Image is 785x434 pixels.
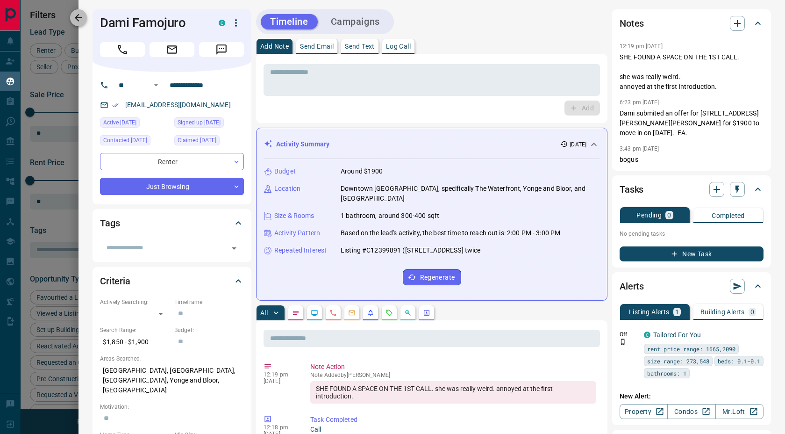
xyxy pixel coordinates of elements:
button: Open [150,80,162,91]
div: Renter [100,153,244,170]
div: condos.ca [219,20,225,26]
p: Completed [712,212,745,219]
span: Claimed [DATE] [178,136,216,145]
span: Call [100,42,145,57]
a: [EMAIL_ADDRESS][DOMAIN_NAME] [125,101,231,108]
p: Motivation: [100,403,244,411]
svg: Lead Browsing Activity [311,309,318,317]
svg: Emails [348,309,356,317]
p: 12:18 pm [264,424,296,431]
p: 1 [675,309,679,315]
p: Budget: [174,326,244,334]
p: Task Completed [310,415,596,425]
a: Tailored For You [653,331,701,339]
span: rent price range: 1665,2090 [647,344,735,354]
p: 0 [750,309,754,315]
p: 0 [667,212,671,218]
p: No pending tasks [620,227,764,241]
p: 1 bathroom, around 300-400 sqft [341,211,439,221]
p: Dami submited an offer for [STREET_ADDRESS][PERSON_NAME][PERSON_NAME] for $1900 to move in on [DA... [620,108,764,138]
p: Search Range: [100,326,170,334]
p: Based on the lead's activity, the best time to reach out is: 2:00 PM - 3:00 PM [341,228,560,238]
div: Fri Sep 12 2025 [100,117,170,130]
p: Actively Searching: [100,298,170,306]
div: Activity Summary[DATE] [264,136,599,153]
button: Open [228,242,241,255]
span: Active [DATE] [103,118,136,127]
div: Tasks [620,178,764,201]
span: beds: 0.1-0.1 [718,356,760,366]
p: 6:23 pm [DATE] [620,99,659,106]
span: Email [150,42,194,57]
p: Building Alerts [700,309,745,315]
a: Mr.Loft [715,404,764,419]
div: Fri Sep 12 2025 [100,135,170,148]
p: Pending [636,212,662,218]
div: Notes [620,12,764,35]
p: Listing #C12399891 ([STREET_ADDRESS] twice [341,246,481,255]
span: Message [199,42,244,57]
div: Fri Sep 12 2025 [174,117,244,130]
button: Timeline [261,14,318,29]
div: Tags [100,212,244,234]
p: Note Action [310,362,596,372]
h2: Tasks [620,182,643,197]
p: Send Email [300,43,334,50]
p: Add Note [260,43,289,50]
span: bathrooms: 1 [647,369,686,378]
svg: Agent Actions [423,309,430,317]
p: Listing Alerts [629,309,670,315]
svg: Calls [329,309,337,317]
span: Contacted [DATE] [103,136,147,145]
p: bogus [620,155,764,165]
p: $1,850 - $1,900 [100,334,170,350]
p: Off [620,330,638,339]
a: Condos [667,404,715,419]
p: Around $1900 [341,166,383,176]
p: Repeated Interest [274,246,327,255]
p: SHE FOUND A SPACE ON THE 1ST CALL. she was really weird. annoyed at the first introduction. [620,52,764,92]
svg: Opportunities [404,309,412,317]
span: size range: 273,548 [647,356,709,366]
p: Size & Rooms [274,211,314,221]
button: Campaigns [321,14,389,29]
h2: Criteria [100,274,130,289]
p: [DATE] [264,378,296,384]
div: Criteria [100,270,244,292]
div: Alerts [620,275,764,297]
p: Activity Pattern [274,228,320,238]
p: [DATE] [570,140,586,149]
p: 3:43 pm [DATE] [620,145,659,152]
p: Budget [274,166,296,176]
p: [GEOGRAPHIC_DATA], [GEOGRAPHIC_DATA], [GEOGRAPHIC_DATA], Yonge and Bloor, [GEOGRAPHIC_DATA] [100,363,244,398]
h2: Alerts [620,279,644,294]
p: 12:19 pm [264,371,296,378]
p: Log Call [386,43,411,50]
p: Send Text [345,43,375,50]
button: Regenerate [403,269,461,285]
div: condos.ca [644,332,650,338]
button: New Task [620,246,764,261]
div: SHE FOUND A SPACE ON THE 1ST CALL. she was really weird. annoyed at the first introduction. [310,381,596,404]
svg: Email Verified [112,102,119,108]
p: Areas Searched: [100,354,244,363]
a: Property [620,404,668,419]
p: All [260,310,268,316]
p: Location [274,184,300,194]
span: Signed up [DATE] [178,118,221,127]
h2: Notes [620,16,644,31]
p: New Alert: [620,391,764,401]
p: Downtown [GEOGRAPHIC_DATA], specifically The Waterfront, Yonge and Bloor, and [GEOGRAPHIC_DATA] [341,184,599,203]
p: Timeframe: [174,298,244,306]
p: Activity Summary [276,139,329,149]
svg: Listing Alerts [367,309,374,317]
div: Just Browsing [100,178,244,195]
p: 12:19 pm [DATE] [620,43,663,50]
div: Fri Sep 12 2025 [174,135,244,148]
svg: Notes [292,309,300,317]
svg: Requests [385,309,393,317]
svg: Push Notification Only [620,339,626,345]
h2: Tags [100,216,120,231]
p: Note Added by [PERSON_NAME] [310,372,596,378]
h1: Dami Famojuro [100,15,205,30]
